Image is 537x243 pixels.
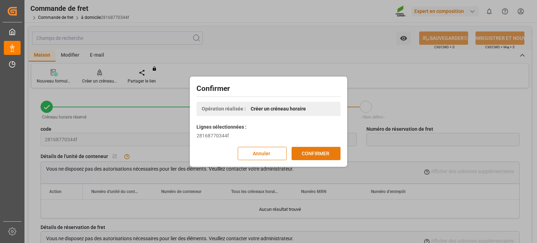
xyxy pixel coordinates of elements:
font: Annuler [253,150,270,156]
font: Lignes sélectionnées : [196,124,246,130]
font: CONFIRMER [302,150,329,156]
font: Opération réalisée : [202,106,246,112]
font: Confirmer [196,84,230,93]
button: CONFIRMER [292,147,341,160]
font: Créer un créneau horaire [251,106,306,112]
button: Annuler [238,147,287,160]
font: 28168770344f [196,133,229,138]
